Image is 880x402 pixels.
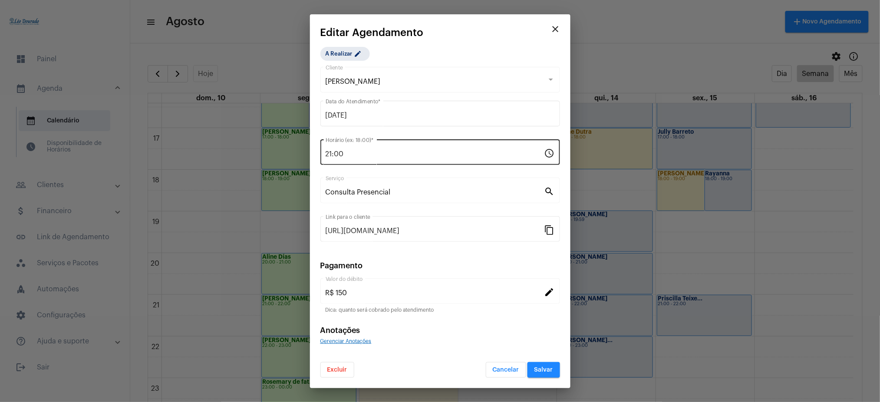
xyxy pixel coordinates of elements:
[320,262,363,270] span: Pagamento
[326,289,544,297] input: Valor
[544,186,555,196] mat-icon: search
[320,47,370,61] mat-chip: A Realizar
[534,367,553,373] span: Salvar
[327,367,347,373] span: Excluir
[320,362,354,378] button: Excluir
[527,362,560,378] button: Salvar
[326,307,434,313] mat-hint: Dica: quanto será cobrado pelo atendimento
[544,287,555,297] mat-icon: edit
[326,188,544,196] input: Pesquisar serviço
[326,227,544,235] input: Link
[550,24,561,34] mat-icon: close
[320,339,372,344] span: Gerenciar Anotações
[544,148,555,158] mat-icon: schedule
[326,78,381,85] span: [PERSON_NAME]
[354,50,365,60] mat-icon: edit
[544,224,555,235] mat-icon: content_copy
[493,367,519,373] span: Cancelar
[320,27,424,38] span: Editar Agendamento
[326,150,544,158] input: Horário
[486,362,526,378] button: Cancelar
[320,326,360,334] span: Anotações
